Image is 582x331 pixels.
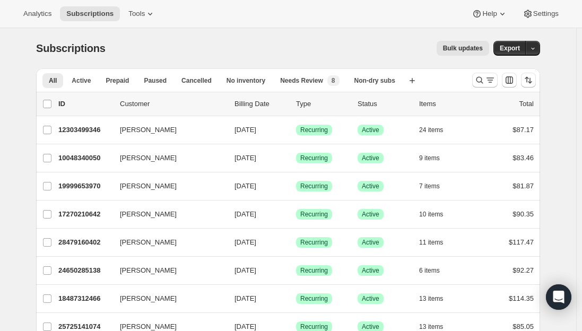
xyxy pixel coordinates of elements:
span: 13 items [419,323,443,331]
button: Settings [516,6,565,21]
div: 17270210642[PERSON_NAME][DATE]SuccessRecurringSuccessActive10 items$90.35 [58,207,534,222]
span: [PERSON_NAME] [120,237,177,248]
span: [DATE] [234,182,256,190]
span: $117.47 [509,238,534,246]
span: Paused [144,76,167,85]
span: Tools [128,10,145,18]
p: 17270210642 [58,209,111,220]
span: Active [362,323,379,331]
span: 7 items [419,182,440,190]
button: [PERSON_NAME] [114,206,220,223]
span: [PERSON_NAME] [120,125,177,135]
span: Active [362,182,379,190]
p: 18487312466 [58,293,111,304]
span: Active [362,294,379,303]
div: IDCustomerBilling DateTypeStatusItemsTotal [58,99,534,109]
span: 9 items [419,154,440,162]
button: [PERSON_NAME] [114,234,220,251]
button: 24 items [419,123,455,137]
span: Cancelled [181,76,212,85]
div: Open Intercom Messenger [546,284,571,310]
span: $83.46 [512,154,534,162]
button: Tools [122,6,162,21]
span: Active [72,76,91,85]
button: [PERSON_NAME] [114,290,220,307]
button: Create new view [404,73,421,88]
p: 28479160402 [58,237,111,248]
div: 24650285138[PERSON_NAME][DATE]SuccessRecurringSuccessActive6 items$92.27 [58,263,534,278]
span: [DATE] [234,154,256,162]
button: Help [465,6,514,21]
span: [PERSON_NAME] [120,153,177,163]
button: 9 items [419,151,451,165]
button: [PERSON_NAME] [114,262,220,279]
p: 10048340050 [58,153,111,163]
span: Non-dry subs [354,76,395,85]
div: Items [419,99,472,109]
p: Billing Date [234,99,288,109]
span: Help [482,10,497,18]
span: Needs Review [280,76,323,85]
div: 12303499346[PERSON_NAME][DATE]SuccessRecurringSuccessActive24 items$87.17 [58,123,534,137]
span: Bulk updates [443,44,483,53]
p: Total [519,99,534,109]
div: 19999653970[PERSON_NAME][DATE]SuccessRecurringSuccessActive7 items$81.87 [58,179,534,194]
button: Analytics [17,6,58,21]
span: Active [362,238,379,247]
span: 10 items [419,210,443,219]
button: 7 items [419,179,451,194]
span: [PERSON_NAME] [120,209,177,220]
span: Recurring [300,323,328,331]
span: [DATE] [234,266,256,274]
button: Subscriptions [60,6,120,21]
span: Recurring [300,238,328,247]
p: 12303499346 [58,125,111,135]
span: Analytics [23,10,51,18]
span: $92.27 [512,266,534,274]
button: Export [493,41,526,56]
span: Recurring [300,266,328,275]
span: 24 items [419,126,443,134]
span: Recurring [300,126,328,134]
span: Subscriptions [66,10,114,18]
span: Recurring [300,294,328,303]
button: Customize table column order and visibility [502,73,517,88]
span: Active [362,266,379,275]
span: Prepaid [106,76,129,85]
button: [PERSON_NAME] [114,150,220,167]
span: All [49,76,57,85]
p: ID [58,99,111,109]
span: Active [362,154,379,162]
span: $114.35 [509,294,534,302]
span: Subscriptions [36,42,106,54]
span: Export [500,44,520,53]
span: 8 [332,76,335,85]
span: Recurring [300,210,328,219]
span: [PERSON_NAME] [120,265,177,276]
button: 13 items [419,291,455,306]
p: Status [358,99,411,109]
span: $90.35 [512,210,534,218]
div: 10048340050[PERSON_NAME][DATE]SuccessRecurringSuccessActive9 items$83.46 [58,151,534,165]
div: 18487312466[PERSON_NAME][DATE]SuccessRecurringSuccessActive13 items$114.35 [58,291,534,306]
p: Customer [120,99,226,109]
span: Recurring [300,182,328,190]
span: Settings [533,10,559,18]
span: Active [362,210,379,219]
button: [PERSON_NAME] [114,121,220,138]
span: 11 items [419,238,443,247]
div: Type [296,99,349,109]
span: [DATE] [234,238,256,246]
button: 10 items [419,207,455,222]
span: 13 items [419,294,443,303]
span: [DATE] [234,294,256,302]
button: Sort the results [521,73,536,88]
p: 24650285138 [58,265,111,276]
button: 11 items [419,235,455,250]
span: Recurring [300,154,328,162]
button: 6 items [419,263,451,278]
span: No inventory [227,76,265,85]
span: [DATE] [234,323,256,330]
div: 28479160402[PERSON_NAME][DATE]SuccessRecurringSuccessActive11 items$117.47 [58,235,534,250]
span: [PERSON_NAME] [120,293,177,304]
